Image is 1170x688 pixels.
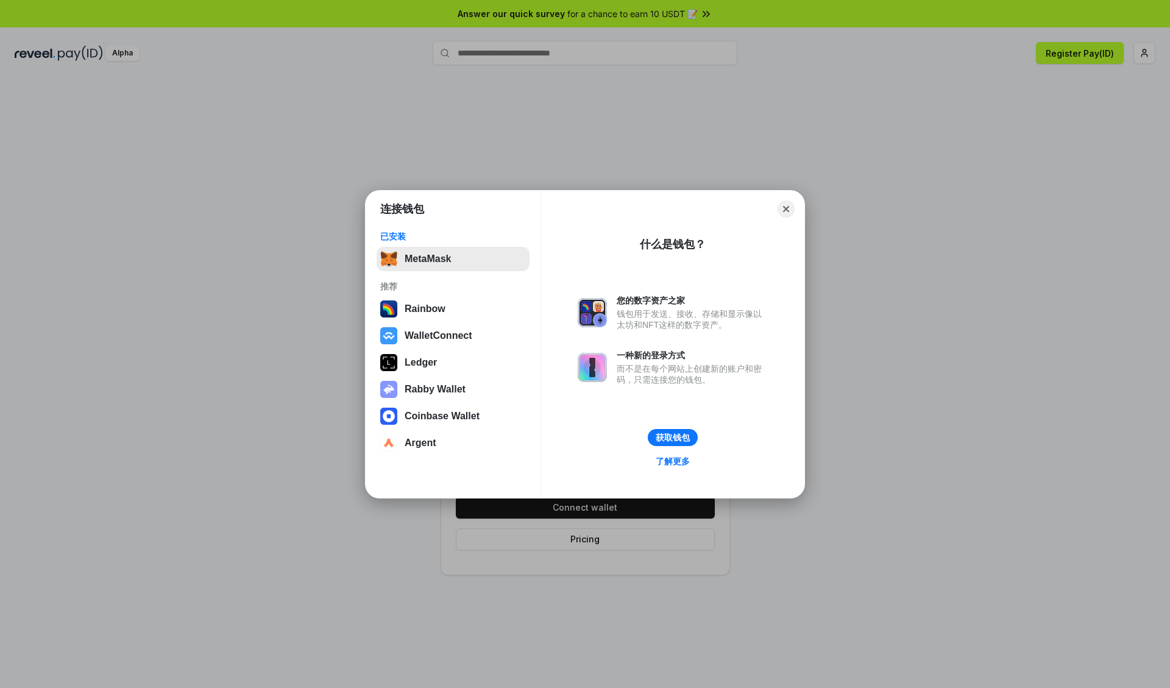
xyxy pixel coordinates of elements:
[405,384,466,395] div: Rabby Wallet
[380,281,526,292] div: 推荐
[648,429,698,446] button: 获取钱包
[380,354,397,371] img: svg+xml,%3Csvg%20xmlns%3D%22http%3A%2F%2Fwww.w3.org%2F2000%2Fsvg%22%20width%3D%2228%22%20height%3...
[778,200,795,218] button: Close
[648,453,697,469] a: 了解更多
[405,411,480,422] div: Coinbase Wallet
[405,438,436,449] div: Argent
[380,202,424,216] h1: 连接钱包
[617,363,768,385] div: 而不是在每个网站上创建新的账户和密码，只需连接您的钱包。
[405,357,437,368] div: Ledger
[377,431,530,455] button: Argent
[380,300,397,317] img: svg+xml,%3Csvg%20width%3D%22120%22%20height%3D%22120%22%20viewBox%3D%220%200%20120%20120%22%20fil...
[377,404,530,428] button: Coinbase Wallet
[405,254,451,264] div: MetaMask
[377,247,530,271] button: MetaMask
[380,381,397,398] img: svg+xml,%3Csvg%20xmlns%3D%22http%3A%2F%2Fwww.w3.org%2F2000%2Fsvg%22%20fill%3D%22none%22%20viewBox...
[656,432,690,443] div: 获取钱包
[405,330,472,341] div: WalletConnect
[377,350,530,375] button: Ledger
[578,353,607,382] img: svg+xml,%3Csvg%20xmlns%3D%22http%3A%2F%2Fwww.w3.org%2F2000%2Fsvg%22%20fill%3D%22none%22%20viewBox...
[405,303,445,314] div: Rainbow
[617,308,768,330] div: 钱包用于发送、接收、存储和显示像以太坊和NFT这样的数字资产。
[377,324,530,348] button: WalletConnect
[380,434,397,452] img: svg+xml,%3Csvg%20width%3D%2228%22%20height%3D%2228%22%20viewBox%3D%220%200%2028%2028%22%20fill%3D...
[640,237,706,252] div: 什么是钱包？
[377,377,530,402] button: Rabby Wallet
[578,298,607,327] img: svg+xml,%3Csvg%20xmlns%3D%22http%3A%2F%2Fwww.w3.org%2F2000%2Fsvg%22%20fill%3D%22none%22%20viewBox...
[617,350,768,361] div: 一种新的登录方式
[380,231,526,242] div: 已安装
[380,250,397,268] img: svg+xml,%3Csvg%20fill%3D%22none%22%20height%3D%2233%22%20viewBox%3D%220%200%2035%2033%22%20width%...
[617,295,768,306] div: 您的数字资产之家
[377,297,530,321] button: Rainbow
[380,327,397,344] img: svg+xml,%3Csvg%20width%3D%2228%22%20height%3D%2228%22%20viewBox%3D%220%200%2028%2028%22%20fill%3D...
[656,456,690,467] div: 了解更多
[380,408,397,425] img: svg+xml,%3Csvg%20width%3D%2228%22%20height%3D%2228%22%20viewBox%3D%220%200%2028%2028%22%20fill%3D...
